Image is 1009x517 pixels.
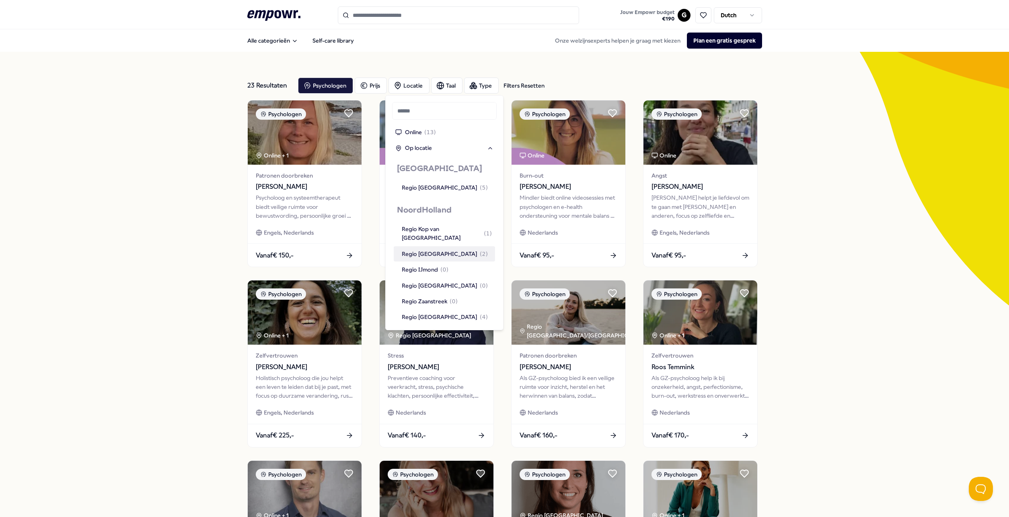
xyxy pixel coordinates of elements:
[643,280,757,345] img: package image
[512,100,625,165] img: package image
[660,228,709,237] span: Engels, Nederlands
[298,78,353,94] button: Psychologen
[520,469,570,480] div: Psychologen
[651,331,684,340] div: Online + 1
[651,469,702,480] div: Psychologen
[388,362,485,372] span: [PERSON_NAME]
[247,100,362,267] a: package imagePsychologenOnline + 1Patronen doorbreken[PERSON_NAME]Psycholoog en systeemtherapeut ...
[431,78,462,94] button: Taal
[520,182,617,192] span: [PERSON_NAME]
[528,408,558,417] span: Nederlands
[256,351,353,360] span: Zelfvertrouwen
[660,408,690,417] span: Nederlands
[247,78,292,94] div: 23 Resultaten
[511,280,626,447] a: package imagePsychologenRegio [GEOGRAPHIC_DATA]/[GEOGRAPHIC_DATA] Patronen doorbreken[PERSON_NAME...
[388,78,429,94] button: Locatie
[392,156,497,323] div: Suggestions
[241,33,360,49] nav: Main
[256,374,353,401] div: Holistisch psycholoog die jou helpt een leven te leiden dat bij je past, met focus op duurzame ve...
[520,171,617,180] span: Burn-out
[338,6,579,24] input: Search for products, categories or subcategories
[687,33,762,49] button: Plan een gratis gesprek
[264,408,314,417] span: Engels, Nederlands
[520,193,617,220] div: Mindler biedt online videosessies met psychologen en e-health ondersteuning voor mentale balans e...
[643,280,758,447] a: package imagePsychologenOnline + 1ZelfvertrouwenRoos TemminkAls GZ-psycholoog help ik bij onzeker...
[450,297,458,306] span: ( 0 )
[520,322,649,340] div: Regio [GEOGRAPHIC_DATA]/[GEOGRAPHIC_DATA]
[355,78,387,94] button: Prijs
[380,280,493,345] img: package image
[520,108,570,120] div: Psychologen
[520,374,617,401] div: Als GZ-psycholoog bied ik een veilige ruimte voor inzicht, herstel en het herwinnen van balans, z...
[241,33,304,49] button: Alle categorieën
[464,78,499,94] button: Type
[520,250,554,261] span: Vanaf € 95,-
[388,351,485,360] span: Stress
[480,249,488,258] span: ( 2 )
[549,33,762,49] div: Onze welzijnsexperts helpen je graag met kiezen
[256,171,353,180] span: Patronen doorbreken
[247,280,362,447] a: package imagePsychologenOnline + 1Zelfvertrouwen[PERSON_NAME]Holistisch psycholoog die jou helpt ...
[402,313,488,321] div: Regio [GEOGRAPHIC_DATA]
[402,249,488,258] div: Regio [GEOGRAPHIC_DATA]
[248,100,362,165] img: package image
[619,8,676,24] button: Jouw Empowr budget€190
[520,430,557,441] span: Vanaf € 160,-
[651,193,749,220] div: [PERSON_NAME] helpt je liefdevol om te gaan met [PERSON_NAME] en anderen, focus op zelfliefde en ...
[388,331,473,340] div: Regio [GEOGRAPHIC_DATA]
[651,351,749,360] span: Zelfvertrouwen
[402,183,488,192] div: Regio [GEOGRAPHIC_DATA]
[256,288,306,300] div: Psychologen
[520,351,617,360] span: Patronen doorbreken
[402,265,448,274] div: Regio IJmond
[511,100,626,267] a: package imagePsychologenOnlineBurn-out[PERSON_NAME]Mindler biedt online videosessies met psycholo...
[651,171,749,180] span: Angst
[520,288,570,300] div: Psychologen
[402,225,492,243] div: Regio Kop van [GEOGRAPHIC_DATA]
[651,374,749,401] div: Als GZ-psycholoog help ik bij onzekerheid, angst, perfectionisme, burn-out, werkstress en onverwe...
[651,430,689,441] span: Vanaf € 170,-
[256,430,294,441] span: Vanaf € 225,-
[256,182,353,192] span: [PERSON_NAME]
[264,228,314,237] span: Engels, Nederlands
[388,374,485,401] div: Preventieve coaching voor veerkracht, stress, psychische klachten, persoonlijke effectiviteit, ge...
[424,128,436,137] span: ( 13 )
[651,362,749,372] span: Roos Temmink
[256,331,289,340] div: Online + 1
[256,108,306,120] div: Psychologen
[480,281,488,290] span: ( 0 )
[617,7,678,24] a: Jouw Empowr budget€190
[256,250,294,261] span: Vanaf € 150,-
[643,100,758,267] a: package imagePsychologenOnlineAngst[PERSON_NAME][PERSON_NAME] helpt je liefdevol om te gaan met [...
[402,297,458,306] div: Regio Zaanstreek
[402,281,488,290] div: Regio [GEOGRAPHIC_DATA]
[620,9,674,16] span: Jouw Empowr budget
[388,469,438,480] div: Psychologen
[256,151,289,160] div: Online + 1
[520,362,617,372] span: [PERSON_NAME]
[440,265,448,274] span: ( 0 )
[380,100,493,165] img: package image
[651,288,702,300] div: Psychologen
[484,229,492,238] span: ( 1 )
[306,33,360,49] a: Self-care library
[379,280,494,447] a: package imagePsychologenRegio [GEOGRAPHIC_DATA] Stress[PERSON_NAME]Preventieve coaching voor veer...
[256,362,353,372] span: [PERSON_NAME]
[512,280,625,345] img: package image
[480,313,488,321] span: ( 4 )
[528,228,558,237] span: Nederlands
[651,250,686,261] span: Vanaf € 95,-
[651,151,676,160] div: Online
[643,100,757,165] img: package image
[480,183,488,192] span: ( 5 )
[503,81,545,90] div: Filters Resetten
[651,182,749,192] span: [PERSON_NAME]
[405,143,432,152] span: Op locatie
[396,408,426,417] span: Nederlands
[248,280,362,345] img: package image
